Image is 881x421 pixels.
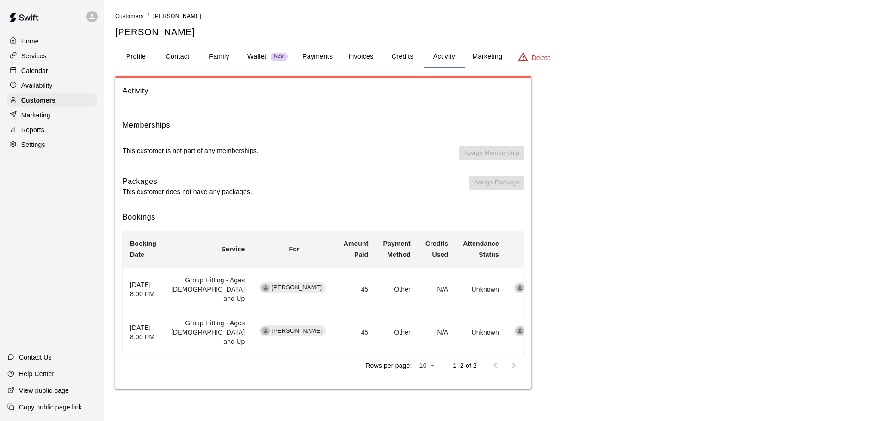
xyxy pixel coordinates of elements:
p: Settings [21,140,45,149]
div: Thomas Villalvazo [261,284,270,292]
th: [DATE] 8:00 PM [123,268,164,311]
span: [PERSON_NAME] [268,327,326,336]
p: Services [21,51,47,61]
button: Activity [423,46,465,68]
td: N/A [418,268,456,311]
p: Wallet [247,52,267,61]
td: Group Hitting - Ages [DEMOGRAPHIC_DATA] and Up [164,311,252,354]
div: David Uribes [516,327,524,335]
p: Delete [532,53,551,62]
button: Invoices [340,46,382,68]
div: David Uribes [516,284,524,292]
button: Marketing [465,46,510,68]
p: Marketing [21,110,50,120]
a: Home [7,34,97,48]
button: Credits [382,46,423,68]
p: Customers [21,96,55,105]
span: Activity [123,85,524,97]
a: Customers [7,93,97,107]
span: Customers [115,13,144,19]
span: [PERSON_NAME] [522,327,580,336]
span: [PERSON_NAME] [153,13,201,19]
button: Profile [115,46,157,68]
table: simple table [123,231,590,354]
td: Group Hitting - Ages [DEMOGRAPHIC_DATA] and Up [164,268,252,311]
b: Payment Method [383,240,411,258]
p: Contact Us [19,353,52,362]
a: Availability [7,79,97,92]
p: View public page [19,386,69,395]
a: Marketing [7,108,97,122]
span: You don't have any packages [469,176,524,197]
button: Family [198,46,240,68]
b: Service [221,245,245,253]
a: Reports [7,123,97,137]
div: 10 [415,359,438,372]
b: For [289,245,300,253]
td: 45 [336,268,376,311]
p: This customer is not part of any memberships. [123,146,259,155]
p: Help Center [19,369,54,378]
th: [DATE] 8:00 PM [123,311,164,354]
p: 1–2 of 2 [453,361,477,370]
span: New [271,54,288,60]
p: Reports [21,125,44,134]
td: 45 [336,311,376,354]
h6: Packages [123,176,252,188]
li: / [148,11,149,21]
div: basic tabs example [115,46,870,68]
td: Unknown [456,268,506,311]
h5: [PERSON_NAME] [115,26,870,38]
td: Unknown [456,311,506,354]
span: [PERSON_NAME] [268,283,326,292]
td: Other [376,268,418,311]
div: [PERSON_NAME] [514,325,580,336]
span: You don't have any memberships [459,146,524,168]
td: Other [376,311,418,354]
p: Calendar [21,66,48,75]
div: [PERSON_NAME] [514,282,580,293]
button: Payments [295,46,340,68]
h6: Memberships [123,119,170,131]
a: Settings [7,138,97,152]
td: N/A [418,311,456,354]
b: Attendance Status [463,240,499,258]
p: This customer does not have any packages. [123,187,252,196]
h6: Bookings [123,211,524,223]
p: Home [21,37,39,46]
p: Availability [21,81,53,90]
a: Customers [115,12,144,19]
button: Contact [157,46,198,68]
a: Calendar [7,64,97,78]
div: Jimena Medina [261,327,270,335]
span: [PERSON_NAME] [522,283,580,292]
nav: breadcrumb [115,11,870,21]
b: Credits Used [425,240,448,258]
p: Rows per page: [365,361,412,370]
a: Services [7,49,97,63]
p: Copy public page link [19,403,82,412]
b: Amount Paid [344,240,369,258]
b: Booking Date [130,240,156,258]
